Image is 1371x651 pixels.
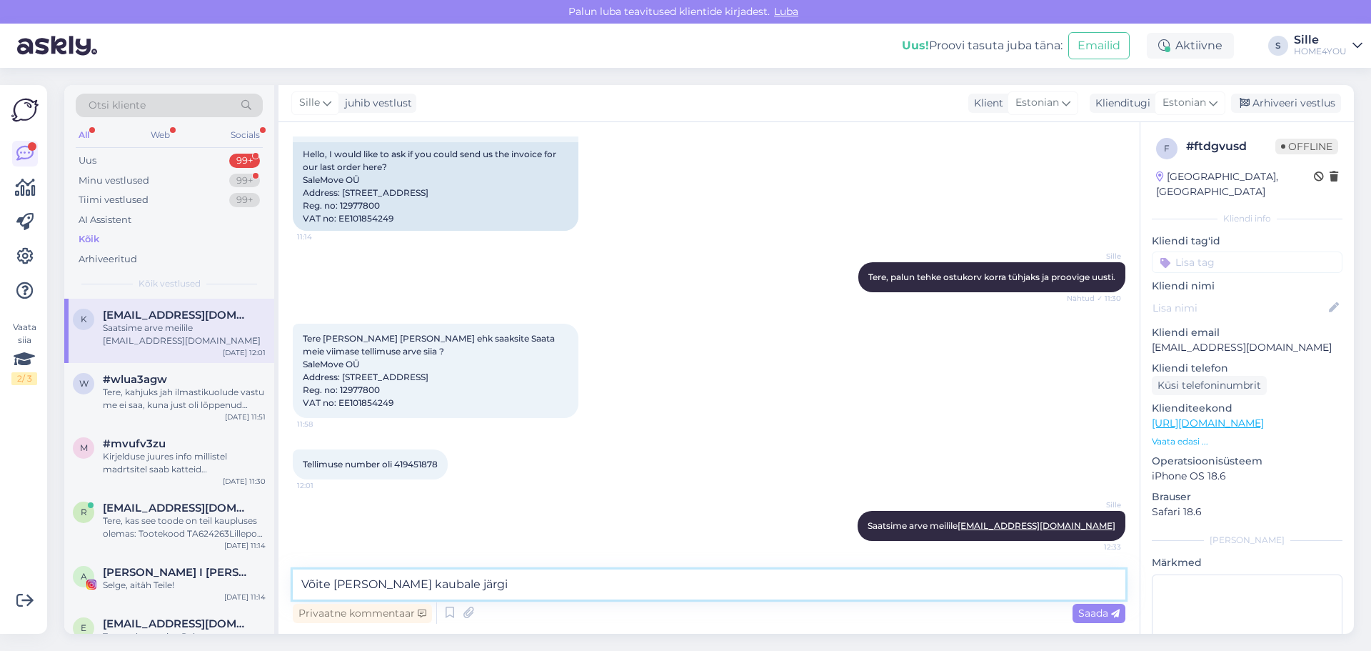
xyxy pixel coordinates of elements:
div: [DATE] 11:14 [224,592,266,602]
button: Emailid [1068,32,1130,59]
span: Luba [770,5,803,18]
span: w [79,378,89,389]
div: Tere, kahjuks jah ilmastikuolude vastu me ei saa, kuna just oli lõppenud meeletu sadu siis kahjuk... [103,386,266,412]
p: Kliendi nimi [1152,279,1342,294]
p: Kliendi email [1152,325,1342,340]
div: Arhiveeritud [79,252,137,267]
span: Tere [PERSON_NAME] [PERSON_NAME] ehk saaksite Saata meie viimase tellimuse arve siia ? SaleMove O... [303,333,557,408]
img: Askly Logo [11,96,39,124]
div: [DATE] 11:51 [225,412,266,422]
span: Tellimuse number oli 419451878 [303,459,438,469]
div: 99+ [229,154,260,168]
p: Vaata edasi ... [1152,435,1342,448]
div: [DATE] 12:01 [223,347,266,358]
span: #mvufv3zu [103,437,166,450]
span: 11:58 [297,419,351,429]
p: iPhone OS 18.6 [1152,469,1342,484]
div: Saatsime arve meilile [EMAIL_ADDRESS][DOMAIN_NAME] [103,322,266,347]
div: Proovi tasuta juba täna: [902,37,1063,54]
span: A [81,571,87,582]
div: AI Assistent [79,213,131,227]
div: All [76,126,92,144]
div: Sille [1294,34,1347,46]
div: Kõik [79,232,99,247]
span: Offline [1275,139,1338,154]
span: f [1164,143,1170,154]
span: Sille [299,95,320,111]
p: Safari 18.6 [1152,505,1342,520]
span: Sille [1068,500,1121,510]
span: Nähtud ✓ 11:30 [1067,293,1121,304]
a: [URL][DOMAIN_NAME] [1152,417,1264,429]
span: 12:01 [297,480,351,491]
span: elenajalakas@gmail.com [103,617,251,630]
span: Estonian [1015,95,1059,111]
a: [EMAIL_ADDRESS][DOMAIN_NAME] [958,520,1115,531]
div: Tere, kas see toode on teil kaupluses olemas: Tootekood TA624263Lillepott 4Living FLOWER H59cm, m... [103,515,266,540]
p: Kliendi tag'id [1152,234,1342,249]
span: r [81,507,87,517]
span: Sille [1068,251,1121,262]
span: #wlua3agw [103,373,167,386]
p: Klienditeekond [1152,401,1342,416]
div: Socials [228,126,263,144]
div: Küsi telefoninumbrit [1152,376,1267,395]
div: Hello, I would like to ask if you could send us the invoice for our last order here? SaleMove OÜ ... [293,142,578,231]
div: Privaatne kommentaar [293,604,432,623]
span: Otsi kliente [89,98,146,113]
div: 99+ [229,193,260,207]
span: k [81,314,87,324]
span: Tere, palun tehke ostukorv korra tühjaks ja proovige uusti. [868,272,1115,282]
div: S [1268,36,1288,56]
div: 99+ [229,174,260,188]
p: Brauser [1152,490,1342,505]
div: Minu vestlused [79,174,149,188]
b: Uus! [902,39,929,52]
div: [GEOGRAPHIC_DATA], [GEOGRAPHIC_DATA] [1156,169,1314,199]
span: Estonian [1162,95,1206,111]
input: Lisa tag [1152,252,1342,273]
div: Aktiivne [1147,33,1234,59]
div: Web [148,126,173,144]
span: Saatsime arve meilile [868,520,1115,531]
p: [EMAIL_ADDRESS][DOMAIN_NAME] [1152,340,1342,355]
div: 2 / 3 [11,372,37,385]
div: Vaata siia [11,321,37,385]
span: 11:14 [297,232,351,242]
span: e [81,622,86,633]
div: [DATE] 11:14 [224,540,266,551]
div: Selge, aitäh Teile! [103,579,266,592]
span: AIKI REIMANN I Sisulooja [103,566,251,579]
div: Klient [968,96,1003,111]
div: Tiimi vestlused [79,193,149,207]
p: Kliendi telefon [1152,361,1342,376]
textarea: Võite [PERSON_NAME] kaubale järgi [293,570,1125,600]
div: juhib vestlust [339,96,412,111]
div: [PERSON_NAME] [1152,534,1342,547]
div: HOME4YOU [1294,46,1347,57]
span: m [80,442,88,453]
div: Kirjelduse juures info millistel madrtsitel saab katteid [PERSON_NAME]. [103,450,266,476]
span: 12:33 [1068,542,1121,552]
div: Kliendi info [1152,212,1342,225]
div: [DATE] 11:30 [223,476,266,487]
div: Arhiveeri vestlus [1231,94,1341,113]
p: Märkmed [1152,555,1342,570]
span: Saada [1078,607,1120,620]
div: # ftdgvusd [1186,138,1275,155]
input: Lisa nimi [1152,300,1326,316]
div: Uus [79,154,96,168]
p: Operatsioonisüsteem [1152,454,1342,469]
span: kartroosi@hotmail.com [103,309,251,322]
span: Kõik vestlused [139,277,201,290]
a: SilleHOME4YOU [1294,34,1362,57]
span: ritalilled@gmail.com [103,502,251,515]
div: Klienditugi [1090,96,1150,111]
